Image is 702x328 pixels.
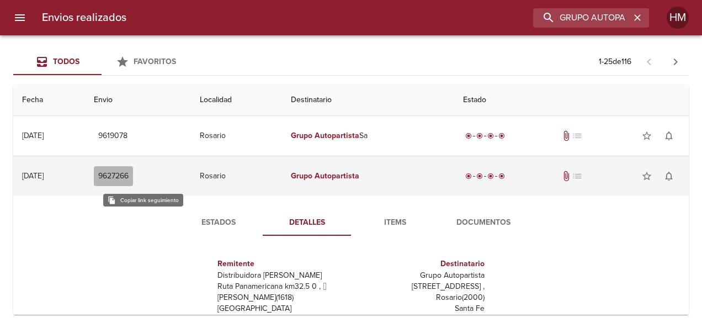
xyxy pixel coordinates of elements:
[599,56,631,67] p: 1 - 25 de 116
[191,156,282,196] td: Rosario
[85,84,191,116] th: Envio
[636,56,662,67] span: Pagina anterior
[94,126,132,146] button: 9619078
[269,216,344,230] span: Detalles
[217,281,347,292] p: Ruta Panamericana km32.5 0 ,  
[181,216,256,230] span: Estados
[658,125,680,147] button: Activar notificaciones
[561,130,572,141] span: Tiene documentos adjuntos
[355,281,485,292] p: [STREET_ADDRESS] ,
[13,84,85,116] th: Fecha
[217,292,347,303] p: [PERSON_NAME] ( 1618 )
[572,171,583,182] span: No tiene pedido asociado
[487,173,494,179] span: radio_button_checked
[94,166,133,187] button: 9627266
[291,171,312,181] em: Grupo
[636,165,658,187] button: Agregar a favoritos
[315,131,359,140] em: Autopartista
[355,292,485,303] p: Rosario ( 2000 )
[641,171,652,182] span: star_border
[282,84,455,116] th: Destinatario
[217,270,347,281] p: Distribuidora [PERSON_NAME]
[498,133,505,139] span: radio_button_checked
[53,57,79,66] span: Todos
[217,258,347,270] h6: Remitente
[22,131,44,140] div: [DATE]
[315,171,359,181] em: Autopartista
[636,125,658,147] button: Agregar a favoritos
[358,216,433,230] span: Items
[463,130,507,141] div: Entregado
[355,270,485,281] p: Grupo Autopartista
[658,165,680,187] button: Activar notificaciones
[13,49,190,75] div: Tabs Envios
[476,173,483,179] span: radio_button_checked
[42,9,126,27] h6: Envios realizados
[663,171,674,182] span: notifications_none
[191,116,282,156] td: Rosario
[134,57,176,66] span: Favoritos
[191,84,282,116] th: Localidad
[641,130,652,141] span: star_border
[667,7,689,29] div: HM
[98,129,127,143] span: 9619078
[465,173,472,179] span: radio_button_checked
[533,8,630,28] input: buscar
[282,116,455,156] td: Sa
[217,303,347,314] p: [GEOGRAPHIC_DATA]
[663,130,674,141] span: notifications_none
[476,133,483,139] span: radio_button_checked
[355,258,485,270] h6: Destinatario
[446,216,521,230] span: Documentos
[98,170,129,183] span: 9627266
[465,133,472,139] span: radio_button_checked
[662,49,689,75] span: Pagina siguiente
[355,303,485,314] p: Santa Fe
[291,131,312,140] em: Grupo
[463,171,507,182] div: Entregado
[498,173,505,179] span: radio_button_checked
[572,130,583,141] span: No tiene pedido asociado
[487,133,494,139] span: radio_button_checked
[7,4,33,31] button: menu
[174,209,528,236] div: Tabs detalle de guia
[561,171,572,182] span: Tiene documentos adjuntos
[22,171,44,181] div: [DATE]
[454,84,689,116] th: Estado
